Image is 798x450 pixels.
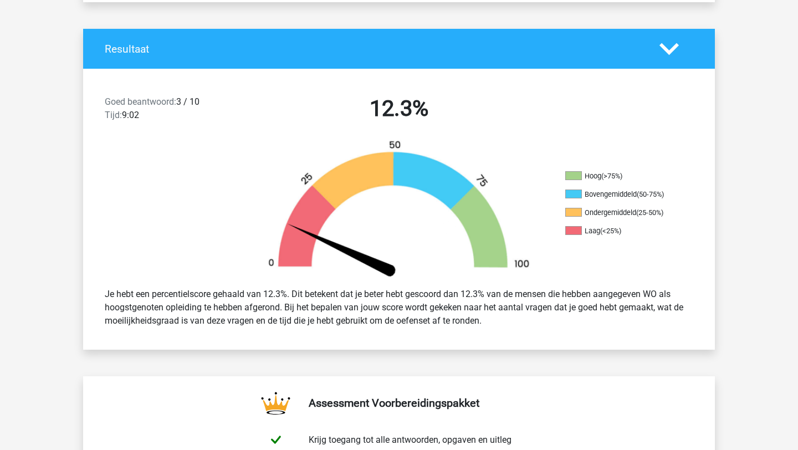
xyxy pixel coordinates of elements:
li: Hoog [565,171,676,181]
div: Je hebt een percentielscore gehaald van 12.3%. Dit betekent dat je beter hebt gescoord dan 12.3% ... [96,283,702,332]
div: (50-75%) [637,190,664,198]
h2: 12.3% [256,95,542,122]
div: (25-50%) [636,208,663,217]
h4: Resultaat [105,43,643,55]
img: 12.534322578dee.png [249,140,549,279]
span: Goed beantwoord: [105,96,176,107]
div: 3 / 10 9:02 [96,95,248,126]
div: (<25%) [600,227,621,235]
li: Laag [565,226,676,236]
div: (>75%) [601,172,622,180]
li: Bovengemiddeld [565,190,676,200]
span: Tijd: [105,110,122,120]
li: Ondergemiddeld [565,208,676,218]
